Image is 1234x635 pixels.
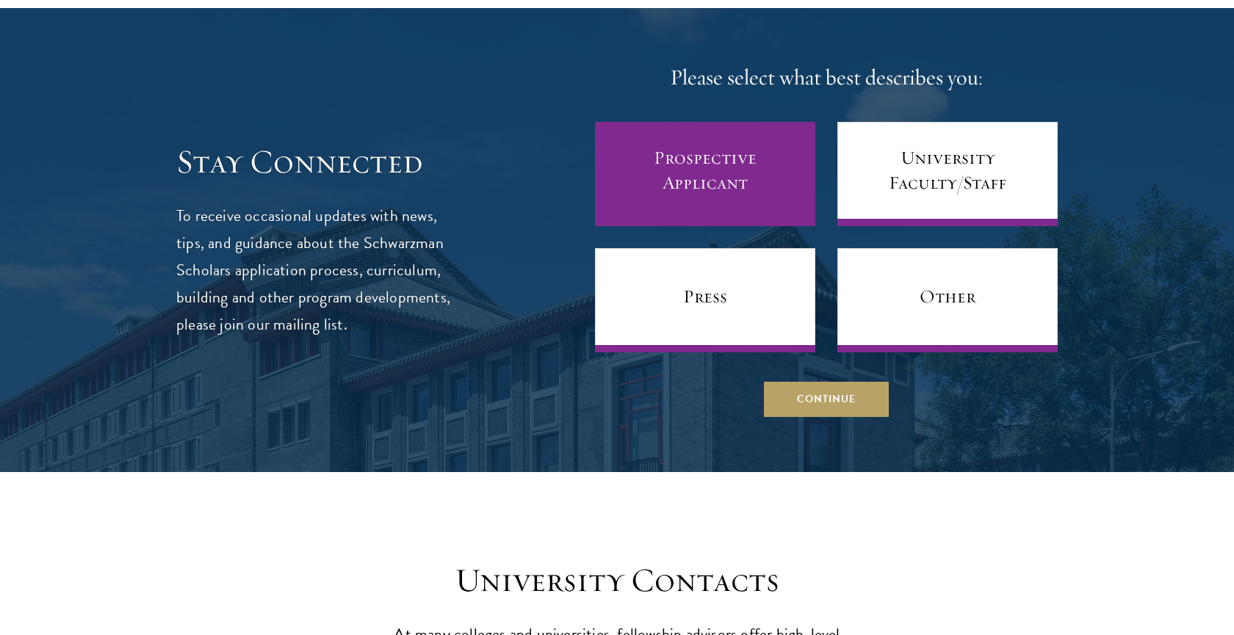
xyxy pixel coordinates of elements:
h3: University Contacts [389,560,845,601]
a: Press [595,248,815,352]
a: University Faculty/Staff [837,122,1058,226]
a: Other [837,248,1058,352]
p: To receive occasional updates with news, tips, and guidance about the Schwarzman Scholars applica... [176,203,452,338]
a: Prospective Applicant [595,122,815,226]
h4: Please select what best describes you: [595,63,1058,92]
h3: Stay Connected [176,142,452,183]
button: Continue [764,382,889,417]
